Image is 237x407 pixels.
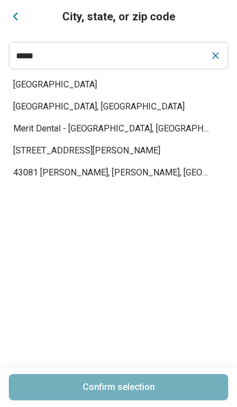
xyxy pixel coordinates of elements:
[203,43,228,68] button: Clear
[31,9,206,24] h3: City, state, or zip code
[13,122,211,135] span: Merit Dental - [GEOGRAPHIC_DATA], [GEOGRAPHIC_DATA], [GEOGRAPHIC_DATA], [GEOGRAPHIC_DATA]
[13,166,211,179] span: 43081 [PERSON_NAME], [PERSON_NAME], [GEOGRAPHIC_DATA]
[9,374,228,400] button: Confirm selection
[13,78,211,91] span: [GEOGRAPHIC_DATA]
[13,100,211,113] span: [GEOGRAPHIC_DATA], [GEOGRAPHIC_DATA]
[9,9,22,24] button: Close
[13,144,211,157] span: [STREET_ADDRESS][PERSON_NAME]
